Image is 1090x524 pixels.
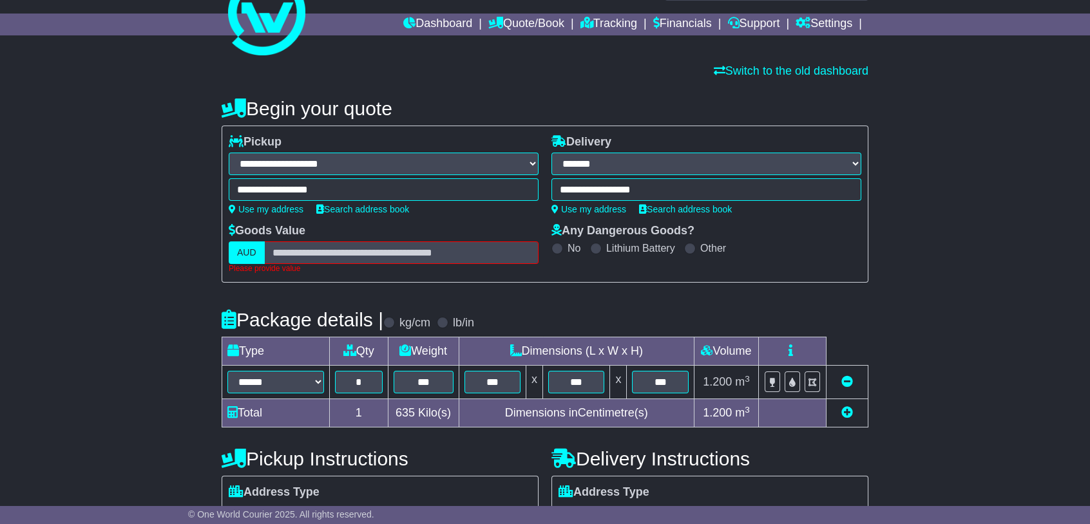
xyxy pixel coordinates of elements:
[222,98,868,119] h4: Begin your quote
[559,503,621,523] span: Residential
[634,503,701,523] span: Commercial
[551,135,611,149] label: Delivery
[735,375,750,388] span: m
[559,485,649,500] label: Address Type
[841,406,853,419] a: Add new item
[841,375,853,388] a: Remove this item
[388,399,459,427] td: Kilo(s)
[745,374,750,384] sup: 3
[222,399,330,427] td: Total
[653,14,712,35] a: Financials
[639,204,732,214] a: Search address book
[188,509,374,519] span: © One World Courier 2025. All rights reserved.
[330,337,388,366] td: Qty
[222,309,383,330] h4: Package details |
[459,399,694,427] td: Dimensions in Centimetre(s)
[330,399,388,427] td: 1
[229,485,320,500] label: Address Type
[396,406,415,419] span: 635
[714,64,868,77] a: Switch to the old dashboard
[229,224,305,238] label: Goods Value
[316,204,409,214] a: Search address book
[229,241,265,264] label: AUD
[606,242,675,254] label: Lithium Battery
[399,316,430,330] label: kg/cm
[714,503,801,523] span: Air & Sea Depot
[453,316,474,330] label: lb/in
[388,337,459,366] td: Weight
[703,375,732,388] span: 1.200
[694,337,758,366] td: Volume
[222,448,539,469] h4: Pickup Instructions
[304,503,371,523] span: Commercial
[796,14,852,35] a: Settings
[403,14,472,35] a: Dashboard
[459,337,694,366] td: Dimensions (L x W x H)
[728,14,780,35] a: Support
[580,14,637,35] a: Tracking
[551,448,868,469] h4: Delivery Instructions
[526,366,543,399] td: x
[568,242,580,254] label: No
[610,366,627,399] td: x
[703,406,732,419] span: 1.200
[488,14,564,35] a: Quote/Book
[735,406,750,419] span: m
[222,337,330,366] td: Type
[385,503,472,523] span: Air & Sea Depot
[551,224,694,238] label: Any Dangerous Goods?
[229,264,539,273] div: Please provide value
[229,503,291,523] span: Residential
[700,242,726,254] label: Other
[745,405,750,415] sup: 3
[229,135,282,149] label: Pickup
[229,204,303,214] a: Use my address
[551,204,626,214] a: Use my address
